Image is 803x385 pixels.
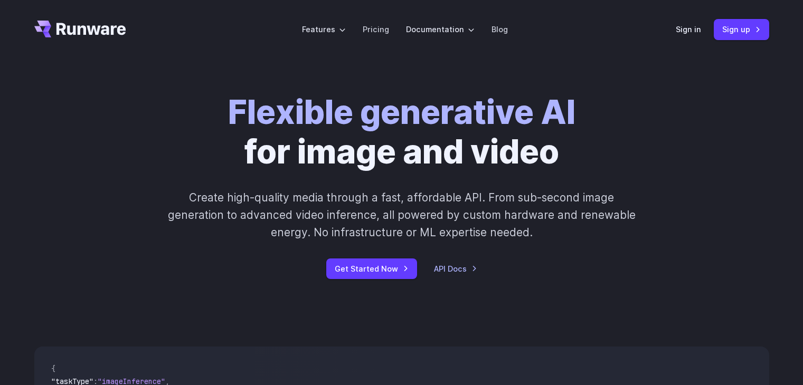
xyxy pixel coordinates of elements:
a: Sign up [714,19,769,40]
strong: Flexible generative AI [228,92,575,132]
a: Pricing [363,23,389,35]
label: Documentation [406,23,475,35]
a: API Docs [434,263,477,275]
a: Get Started Now [326,258,417,279]
a: Sign in [676,23,701,35]
h1: for image and video [228,93,575,172]
a: Go to / [34,21,126,37]
label: Features [302,23,346,35]
span: { [51,364,55,373]
p: Create high-quality media through a fast, affordable API. From sub-second image generation to adv... [166,189,637,242]
a: Blog [492,23,508,35]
